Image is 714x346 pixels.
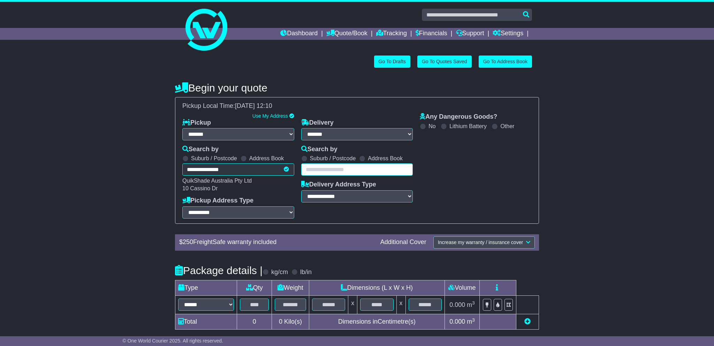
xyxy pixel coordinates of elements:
[191,155,237,162] label: Suburb / Postcode
[493,28,523,40] a: Settings
[396,295,405,314] td: x
[326,28,367,40] a: Quote/Book
[445,280,479,295] td: Volume
[300,268,312,276] label: lb/in
[176,238,377,246] div: $ FreightSafe warranty included
[182,197,253,205] label: Pickup Address Type
[280,28,318,40] a: Dashboard
[301,119,334,127] label: Delivery
[433,236,535,249] button: Increase my warranty / insurance cover
[271,268,288,276] label: kg/cm
[377,238,430,246] div: Additional Cover
[420,113,497,121] label: Any Dangerous Goods?
[175,265,263,276] h4: Package details |
[374,56,410,68] a: Go To Drafts
[500,123,514,130] label: Other
[467,301,475,308] span: m
[449,301,465,308] span: 0.000
[175,314,237,330] td: Total
[467,318,475,325] span: m
[182,146,219,153] label: Search by
[449,318,465,325] span: 0.000
[456,28,484,40] a: Support
[252,113,288,119] a: Use My Address
[472,317,475,323] sup: 3
[416,28,447,40] a: Financials
[348,295,357,314] td: x
[235,102,272,109] span: [DATE] 12:10
[182,119,211,127] label: Pickup
[449,123,487,130] label: Lithium Battery
[279,318,282,325] span: 0
[309,314,445,330] td: Dimensions in Centimetre(s)
[179,102,535,110] div: Pickup Local Time:
[309,280,445,295] td: Dimensions (L x W x H)
[301,181,376,189] label: Delivery Address Type
[310,155,356,162] label: Suburb / Postcode
[249,155,284,162] label: Address Book
[175,280,237,295] td: Type
[272,280,309,295] td: Weight
[237,280,272,295] td: Qty
[376,28,407,40] a: Tracking
[183,238,193,245] span: 250
[122,338,223,344] span: © One World Courier 2025. All rights reserved.
[175,82,539,94] h4: Begin your quote
[524,318,531,325] a: Add new item
[301,146,337,153] label: Search by
[472,300,475,305] sup: 3
[182,178,252,184] span: QuikShade Australia Pty Ltd
[237,314,272,330] td: 0
[272,314,309,330] td: Kilo(s)
[368,155,403,162] label: Address Book
[438,240,523,245] span: Increase my warranty / insurance cover
[428,123,435,130] label: No
[479,56,532,68] a: Go To Address Book
[182,185,218,191] span: 10 Cassino Dr
[417,56,472,68] a: Go To Quotes Saved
